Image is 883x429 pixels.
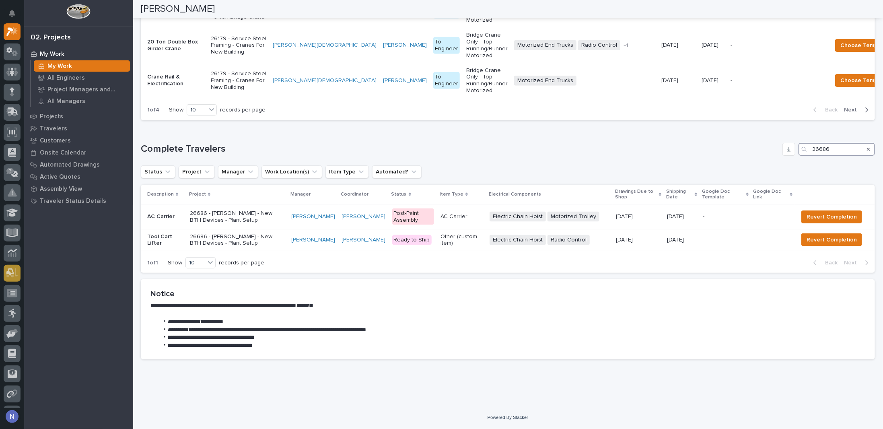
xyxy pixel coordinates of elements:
a: [PERSON_NAME] [342,213,386,220]
a: [PERSON_NAME] [342,237,386,243]
div: 02. Projects [31,33,71,42]
p: [DATE] [667,213,696,220]
p: Assembly View [40,186,82,193]
p: Description [147,190,174,199]
p: My Work [47,63,72,70]
span: + 1 [624,43,628,48]
a: Customers [24,134,133,146]
p: - [731,77,764,84]
a: Traveler Status Details [24,195,133,207]
p: My Work [40,51,64,58]
span: Revert Completion [807,212,857,222]
a: My Work [24,48,133,60]
span: Motorized End Trucks [514,76,576,86]
a: All Engineers [31,72,133,83]
p: Crane Rail & Electrification [147,74,204,87]
p: Show [168,260,182,266]
a: Automated Drawings [24,159,133,171]
p: 26179 - Service Steel Framing - Cranes For New Building [211,70,266,91]
a: [PERSON_NAME][DEMOGRAPHIC_DATA] [273,77,377,84]
p: Status [391,190,407,199]
h1: Complete Travelers [141,143,779,155]
button: Notifications [4,5,21,22]
p: Tool Cart Lifter [147,233,183,247]
span: Back [820,259,838,266]
a: Assembly View [24,183,133,195]
p: 26686 - [PERSON_NAME] - New BTH Devices - Plant Setup [190,210,285,224]
p: Project Managers and Engineers [47,86,127,93]
p: [DATE] [616,235,634,243]
a: [PERSON_NAME] [292,213,335,220]
p: Other (custom item) [440,233,483,247]
p: Projects [40,113,63,120]
button: users-avatar [4,408,21,425]
a: Travelers [24,122,133,134]
p: AC Carrier [440,213,483,220]
button: Revert Completion [801,210,862,223]
a: Onsite Calendar [24,146,133,159]
p: Item Type [440,190,463,199]
p: - [703,213,748,220]
button: Next [841,259,875,266]
tr: AC Carrier26686 - [PERSON_NAME] - New BTH Devices - Plant Setup[PERSON_NAME] [PERSON_NAME] Post-P... [141,204,875,229]
p: Bridge Crane Only - Top Running/Runner Motorized [466,67,508,94]
div: Post-Paint Assembly [392,208,434,225]
button: Item Type [325,165,369,178]
button: Back [807,259,841,266]
button: Project [179,165,215,178]
a: Project Managers and Engineers [31,84,133,95]
p: Show [169,107,183,113]
tr: Tool Cart Lifter26686 - [PERSON_NAME] - New BTH Devices - Plant Setup[PERSON_NAME] [PERSON_NAME] ... [141,229,875,251]
p: All Engineers [47,74,85,82]
h2: [PERSON_NAME] [141,3,215,15]
div: 10 [186,259,205,267]
a: Active Quotes [24,171,133,183]
button: Revert Completion [801,233,862,246]
button: Automated? [372,165,422,178]
button: Manager [218,165,258,178]
div: To Engineer [433,37,460,54]
a: My Work [31,60,133,72]
h2: Notice [150,289,865,299]
input: Search [799,143,875,156]
button: Back [807,106,841,113]
p: Google Doc Link [753,187,788,202]
p: [DATE] [661,76,680,84]
p: records per page [219,260,264,266]
p: [DATE] [661,40,680,49]
p: [DATE] [702,77,724,84]
p: Coordinator [341,190,369,199]
p: Google Doc Template [702,187,744,202]
p: Travelers [40,125,67,132]
span: Revert Completion [807,235,857,245]
span: Electric Chain Hoist [490,235,546,245]
p: records per page [220,107,266,113]
button: Status [141,165,175,178]
div: Ready to Ship [392,235,432,245]
p: All Managers [47,98,85,105]
p: Bridge Crane Only - Top Running/Runner Motorized [466,32,508,59]
p: Shipping Date [666,187,693,202]
span: Motorized Trolley [548,212,599,222]
div: 10 [187,106,206,114]
a: Projects [24,110,133,122]
span: Motorized End Trucks [514,40,576,50]
span: Electric Chain Hoist [490,212,546,222]
p: 1 of 4 [141,100,166,120]
p: 26686 - [PERSON_NAME] - New BTH Devices - Plant Setup [190,233,285,247]
p: Manager [291,190,311,199]
span: Next [844,106,862,113]
p: - [703,237,748,243]
p: Automated Drawings [40,161,100,169]
span: Radio Control [548,235,590,245]
p: Customers [40,137,71,144]
p: 20 Ton Double Box Girder Crane [147,39,204,52]
p: Active Quotes [40,173,80,181]
a: All Managers [31,95,133,107]
a: [PERSON_NAME] [292,237,335,243]
p: [DATE] [702,42,724,49]
p: - [731,42,764,49]
p: Onsite Calendar [40,149,86,157]
p: Project [189,190,206,199]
